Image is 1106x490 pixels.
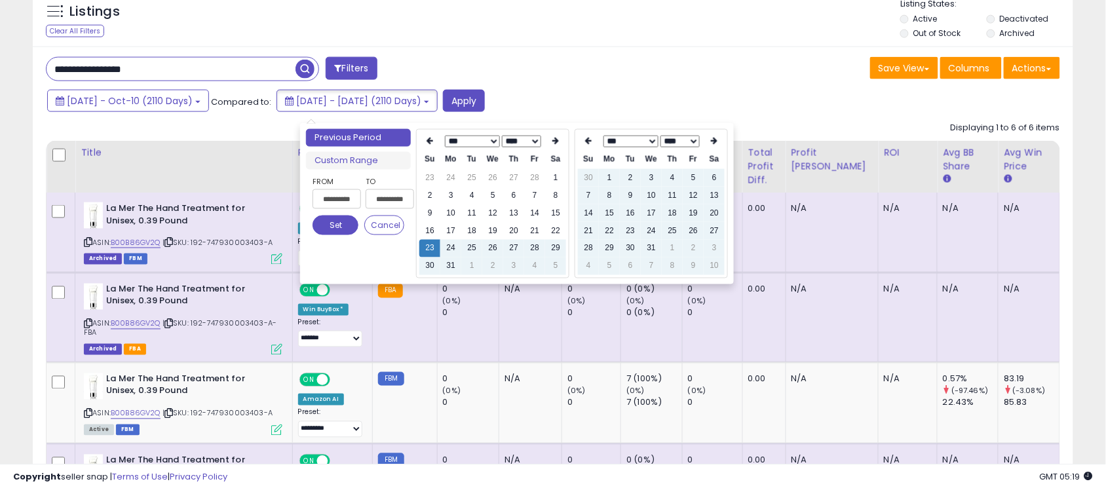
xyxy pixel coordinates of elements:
td: 6 [503,187,524,204]
td: 26 [482,169,503,187]
td: 30 [419,257,440,275]
td: 9 [419,204,440,222]
td: 18 [461,222,482,240]
div: 85.83 [1004,397,1059,409]
td: 27 [503,169,524,187]
th: Su [419,151,440,168]
div: N/A [1004,202,1050,214]
td: 9 [620,187,641,204]
td: 23 [419,240,440,257]
th: Tu [620,151,641,168]
small: (0%) [443,386,461,396]
small: (0%) [626,386,645,396]
li: Custom Range [306,152,411,170]
strong: Copyright [13,470,61,483]
div: 0 (0%) [626,307,682,319]
span: 2025-10-10 05:19 GMT [1040,470,1093,483]
div: N/A [943,202,988,214]
div: 0 [443,307,499,319]
td: 2 [620,169,641,187]
td: 10 [704,257,725,275]
div: Avg BB Share [943,146,993,174]
th: Su [578,151,599,168]
td: 25 [461,169,482,187]
label: To [366,175,404,188]
div: Preset: [298,318,363,348]
div: 0 [567,307,620,319]
td: 29 [545,240,566,257]
td: 1 [599,169,620,187]
span: FBA [124,344,146,355]
td: 28 [578,240,599,257]
div: Displaying 1 to 6 of 6 items [951,122,1060,134]
div: 0 [443,373,499,385]
div: Repricing [298,146,368,160]
td: 24 [440,240,461,257]
div: Preset: [298,237,363,267]
img: 21tM6yl5bDL._SL40_.jpg [84,284,103,310]
td: 14 [578,204,599,222]
span: | SKU: 192-747930003403-A-FBA [84,318,276,338]
td: 23 [620,222,641,240]
td: 14 [524,204,545,222]
th: Th [662,151,683,168]
td: 21 [524,222,545,240]
span: Compared to: [211,96,271,108]
label: Active [913,13,938,24]
td: 5 [482,187,503,204]
div: 0 [567,373,620,385]
td: 7 [578,187,599,204]
td: 4 [662,169,683,187]
img: 21tM6yl5bDL._SL40_.jpg [84,202,103,229]
td: 8 [662,257,683,275]
div: ASIN: [84,373,282,434]
td: 12 [683,187,704,204]
label: Out of Stock [913,28,961,39]
td: 21 [578,222,599,240]
td: 12 [482,204,503,222]
td: 24 [641,222,662,240]
small: (0%) [688,386,706,396]
td: 29 [599,240,620,257]
small: (-3.08%) [1012,386,1045,396]
td: 2 [419,187,440,204]
td: 9 [683,257,704,275]
small: (0%) [443,296,461,307]
div: 0 [688,284,742,295]
div: 0.00 [748,373,776,385]
td: 25 [461,240,482,257]
label: Archived [1000,28,1035,39]
td: 10 [440,204,461,222]
div: seller snap | | [13,471,227,483]
th: Mo [440,151,461,168]
div: N/A [505,284,552,295]
td: 3 [440,187,461,204]
td: 27 [704,222,725,240]
td: 7 [524,187,545,204]
td: 1 [662,240,683,257]
small: (0%) [567,296,586,307]
div: N/A [943,284,988,295]
div: ASIN: [84,284,282,354]
b: La Mer The Hand Treatment for Unisex, 0.39 Pound [106,284,265,311]
td: 5 [683,169,704,187]
span: OFF [328,374,349,385]
td: 16 [419,222,440,240]
td: 22 [545,222,566,240]
small: FBA [378,284,402,298]
th: Mo [599,151,620,168]
span: FBM [124,254,147,265]
div: 7 (100%) [626,397,682,409]
td: 17 [641,204,662,222]
td: 1 [461,257,482,275]
div: N/A [884,284,927,295]
th: Tu [461,151,482,168]
span: Listings that have been deleted from Seller Central [84,254,122,265]
td: 1 [545,169,566,187]
div: 0 [567,397,620,409]
button: Set [313,216,358,235]
td: 3 [641,169,662,187]
span: [DATE] - Oct-10 (2110 Days) [67,94,193,107]
td: 28 [524,240,545,257]
th: We [482,151,503,168]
